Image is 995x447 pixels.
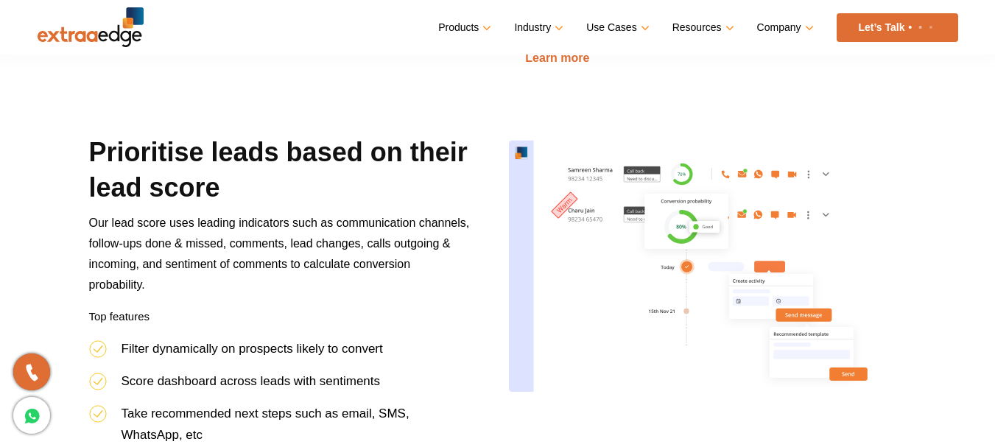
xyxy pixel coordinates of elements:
a: Products [438,17,488,38]
a: Use Cases [586,17,646,38]
a: Company [757,17,811,38]
li: Score dashboard across leads with sentiments [89,370,470,403]
a: Resources [672,17,731,38]
h2: Prioritise leads based on their lead score [89,135,470,213]
a: Industry [514,17,560,38]
strong: Top features [89,310,150,323]
a: Learn more [525,52,589,64]
li: Filter dynamically on prospects likely to convert [89,338,470,370]
img: Machine learning to predict admissions [509,135,907,405]
a: Let’s Talk [837,13,958,42]
p: Our lead score uses leading indicators such as communication channels, follow-ups done & missed, ... [89,213,470,306]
